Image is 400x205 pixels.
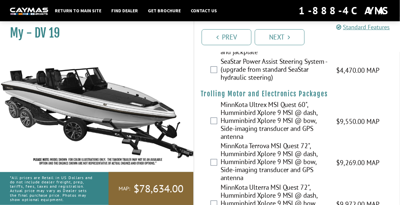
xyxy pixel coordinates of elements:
[255,29,305,45] a: Next
[202,29,251,45] a: Prev
[221,142,328,184] label: MinnKota Terrova MSI Quest 72", Humminbird Xplore 9 MSI @ dash, Humminbird Xplore 9 MSI @ bow, Si...
[51,6,105,15] a: Return to main site
[337,117,380,127] span: $9,550.00 MAP
[221,57,328,83] label: SeaStar Power Assist Steering System - (upgrade from standard SeaStar hydraulic steering)
[221,101,328,142] label: MinnKota Ultrex MSI Quest 60", Humminbird Xplore 9 MSI @ dash, Humminbird Xplore 9 MSI @ bow, Sid...
[109,172,193,205] a: MAP:$78,634.00
[187,6,220,15] a: Contact Us
[337,65,380,75] span: $4,470.00 MAP
[10,172,94,205] p: *All prices are Retail in US Dollars and do not include dealer freight, prep, tariffs, fees, taxe...
[299,3,390,18] div: 1-888-4CAYMAS
[134,182,183,196] span: $78,634.00
[10,26,177,41] h1: My - DV 19
[200,28,400,45] ul: Pagination
[337,23,390,31] a: Standard Features
[145,6,184,15] a: Get Brochure
[201,90,393,98] h4: Trolling Motor and Electronics Packages
[108,6,141,15] a: Find Dealer
[10,8,48,15] img: white-logo-c9c8dbefe5ff5ceceb0f0178aa75bf4bb51f6bca0971e226c86eb53dfe498488.png
[337,158,380,168] span: $9,269.00 MAP
[119,185,130,192] span: MAP:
